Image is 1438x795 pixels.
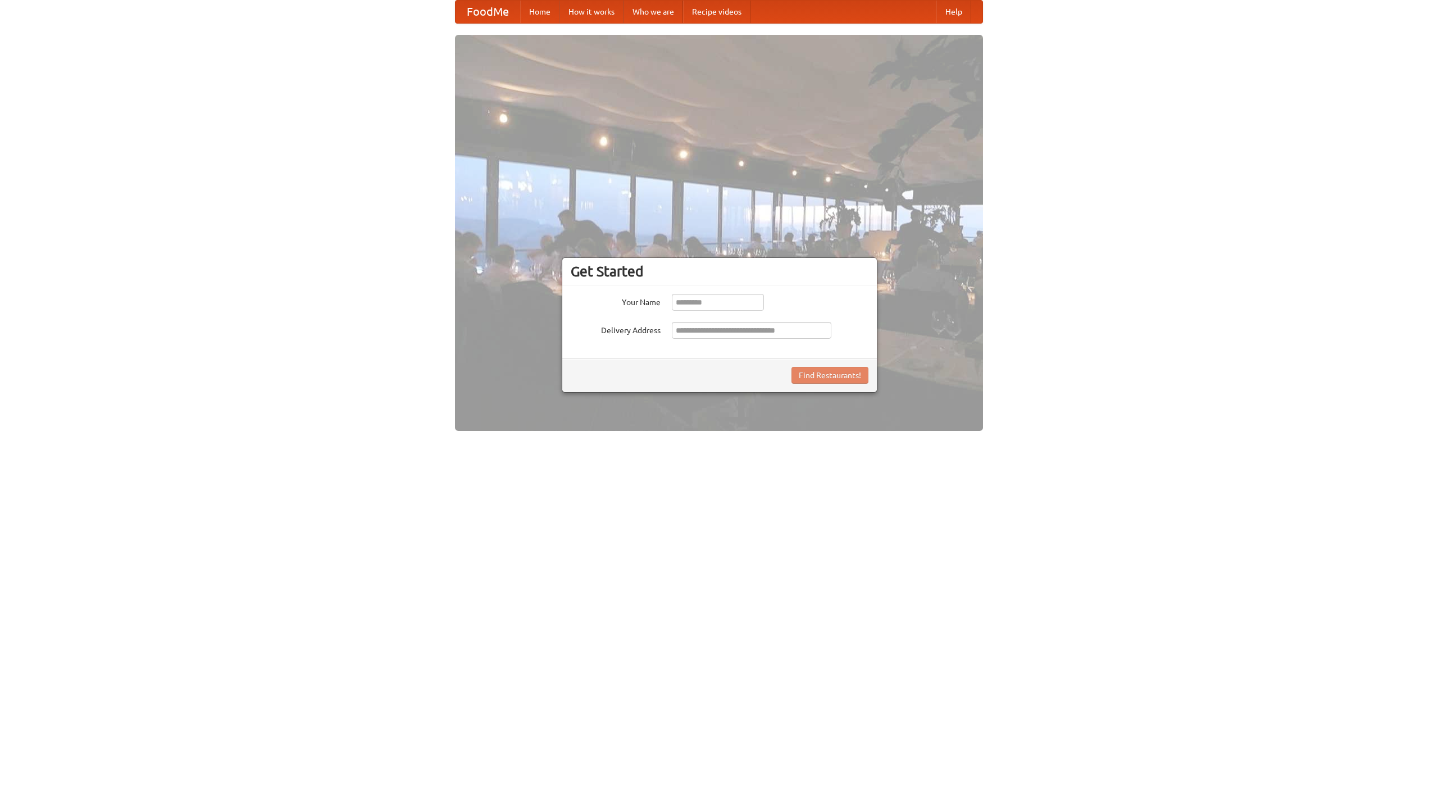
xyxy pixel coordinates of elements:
h3: Get Started [571,263,868,280]
a: FoodMe [456,1,520,23]
label: Your Name [571,294,661,308]
a: Help [936,1,971,23]
label: Delivery Address [571,322,661,336]
a: How it works [559,1,624,23]
button: Find Restaurants! [791,367,868,384]
a: Home [520,1,559,23]
a: Recipe videos [683,1,750,23]
a: Who we are [624,1,683,23]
